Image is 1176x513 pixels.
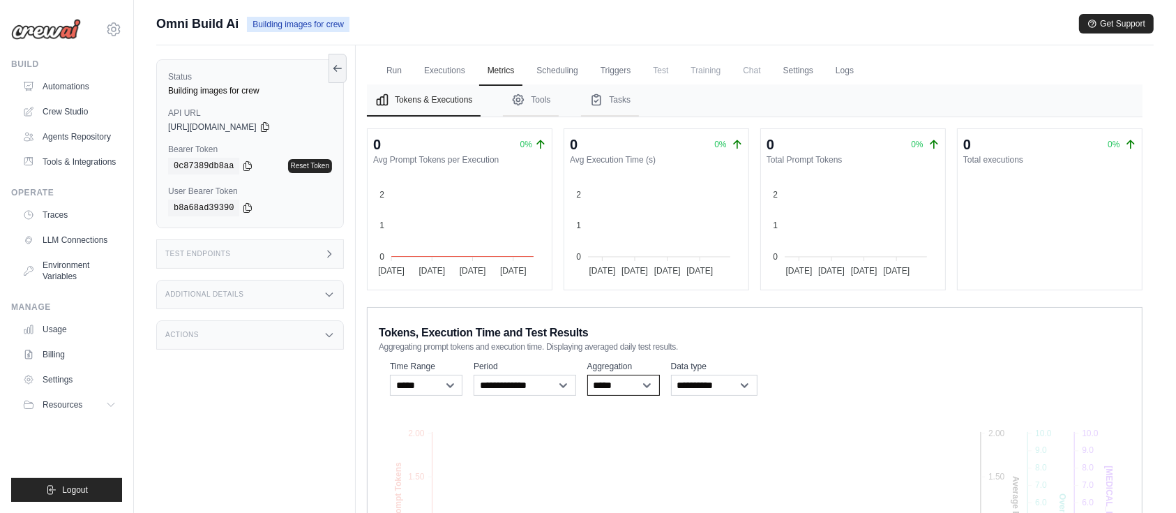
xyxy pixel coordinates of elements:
[168,121,257,133] span: [URL][DOMAIN_NAME]
[671,361,757,372] label: Data type
[373,154,546,165] dt: Avg Prompt Tokens per Execution
[17,318,122,341] a: Usage
[576,190,581,200] tspan: 2
[474,361,576,372] label: Period
[165,331,199,339] h3: Actions
[714,140,726,149] span: 0%
[767,135,774,154] div: 0
[1079,14,1154,34] button: Get Support
[773,221,778,230] tspan: 1
[503,84,559,117] button: Tools
[17,204,122,226] a: Traces
[379,341,678,352] span: Aggregating prompt tokens and execution time. Displaying averaged daily test results.
[587,361,660,372] label: Aggregation
[963,154,1136,165] dt: Total executions
[17,394,122,416] button: Resources
[378,57,410,86] a: Run
[379,252,384,262] tspan: 0
[500,266,527,276] tspan: [DATE]
[11,187,122,198] div: Operate
[168,85,332,96] div: Building images for crew
[570,154,743,165] dt: Avg Execution Time (s)
[818,266,845,276] tspan: [DATE]
[17,229,122,251] a: LLM Connections
[682,57,729,84] span: Training is not available until the deployment is complete
[883,266,910,276] tspan: [DATE]
[62,484,88,496] span: Logout
[17,369,122,391] a: Settings
[479,57,523,86] a: Metrics
[686,266,713,276] tspan: [DATE]
[576,252,581,262] tspan: 0
[165,250,231,258] h3: Test Endpoints
[43,399,82,410] span: Resources
[734,57,769,84] span: Chat is not available until the deployment is complete
[1108,140,1120,149] span: 0%
[581,84,639,117] button: Tasks
[589,266,616,276] tspan: [DATE]
[592,57,640,86] a: Triggers
[390,361,462,372] label: Time Range
[168,144,332,155] label: Bearer Token
[621,266,648,276] tspan: [DATE]
[528,57,586,86] a: Scheduling
[416,57,474,86] a: Executions
[17,75,122,98] a: Automations
[1106,446,1176,513] iframe: Chat Widget
[17,101,122,123] a: Crew Studio
[378,266,405,276] tspan: [DATE]
[156,14,239,34] span: Omni Build Ai
[367,84,1143,117] nav: Tabs
[767,154,940,165] dt: Total Prompt Tokens
[247,17,349,32] span: Building images for crew
[11,478,122,502] button: Logout
[379,190,384,200] tspan: 2
[168,200,239,216] code: b8a68ad39390
[367,84,481,117] button: Tokens & Executions
[851,266,877,276] tspan: [DATE]
[11,302,122,313] div: Manage
[17,151,122,173] a: Tools & Integrations
[827,57,862,86] a: Logs
[773,252,778,262] tspan: 0
[168,71,332,82] label: Status
[644,57,677,84] span: Test
[379,325,589,341] span: Tokens, Execution Time and Test Results
[379,221,384,230] tspan: 1
[168,186,332,197] label: User Bearer Token
[460,266,486,276] tspan: [DATE]
[576,221,581,230] tspan: 1
[911,140,923,149] span: 0%
[11,59,122,70] div: Build
[168,107,332,119] label: API URL
[786,266,813,276] tspan: [DATE]
[654,266,681,276] tspan: [DATE]
[963,135,971,154] div: 0
[570,135,578,154] div: 0
[773,190,778,200] tspan: 2
[17,254,122,288] a: Environment Variables
[373,135,381,154] div: 0
[165,290,243,299] h3: Additional Details
[288,159,332,173] a: Reset Token
[168,158,239,174] code: 0c87389db8aa
[17,343,122,366] a: Billing
[419,266,445,276] tspan: [DATE]
[520,139,532,150] span: 0%
[775,57,822,86] a: Settings
[11,19,81,40] img: Logo
[17,126,122,148] a: Agents Repository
